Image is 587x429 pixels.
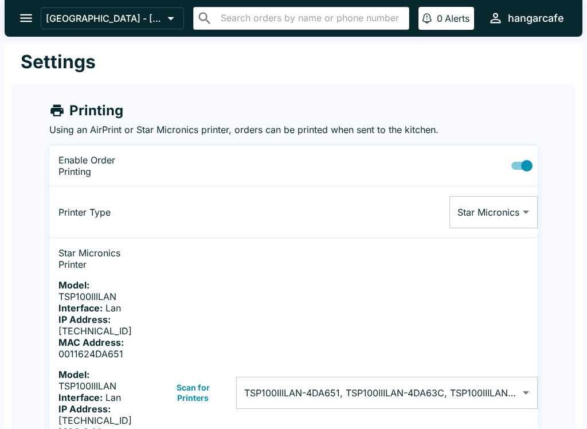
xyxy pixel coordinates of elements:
b: MAC Address: [58,337,124,348]
p: 0011624DA651 [58,337,132,360]
p: Lan [58,392,132,403]
p: TSP100IIILAN [58,369,132,392]
p: [GEOGRAPHIC_DATA] - [GEOGRAPHIC_DATA] [46,13,163,24]
p: Printer Type [58,206,132,218]
p: Enable Order Printing [58,154,132,177]
div: Available Printers [236,377,538,409]
b: Interface: [58,302,103,314]
p: 0 [437,13,443,24]
b: Model: [58,279,89,291]
input: Search orders by name or phone number [217,10,404,26]
div: Star Micronics [449,196,538,228]
button: [GEOGRAPHIC_DATA] - [GEOGRAPHIC_DATA] [41,7,184,29]
div: TSP100IIILAN-4DA651, TSP100IIILAN-4DA63C, TSP100IIILAN-4DA64C [236,377,538,409]
p: Alerts [445,13,469,24]
p: Star Micronics Printer [58,247,132,270]
b: IP Address: [58,314,111,325]
b: Model: [58,369,89,380]
p: [TECHNICAL_ID] [58,314,132,337]
h4: Printing [69,102,123,119]
h1: Settings [21,50,96,73]
div: hangarcafe [508,11,564,25]
button: hangarcafe [483,6,569,30]
button: Scan for Printers [159,379,227,407]
p: Lan [58,302,132,314]
b: IP Address: [58,403,111,415]
p: Using an AirPrint or Star Micronics printer, orders can be printed when sent to the kitchen. [49,124,538,135]
p: TSP100IIILAN [58,279,132,302]
p: [TECHNICAL_ID] [58,403,132,426]
button: open drawer [11,3,41,33]
b: Interface: [58,392,103,403]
